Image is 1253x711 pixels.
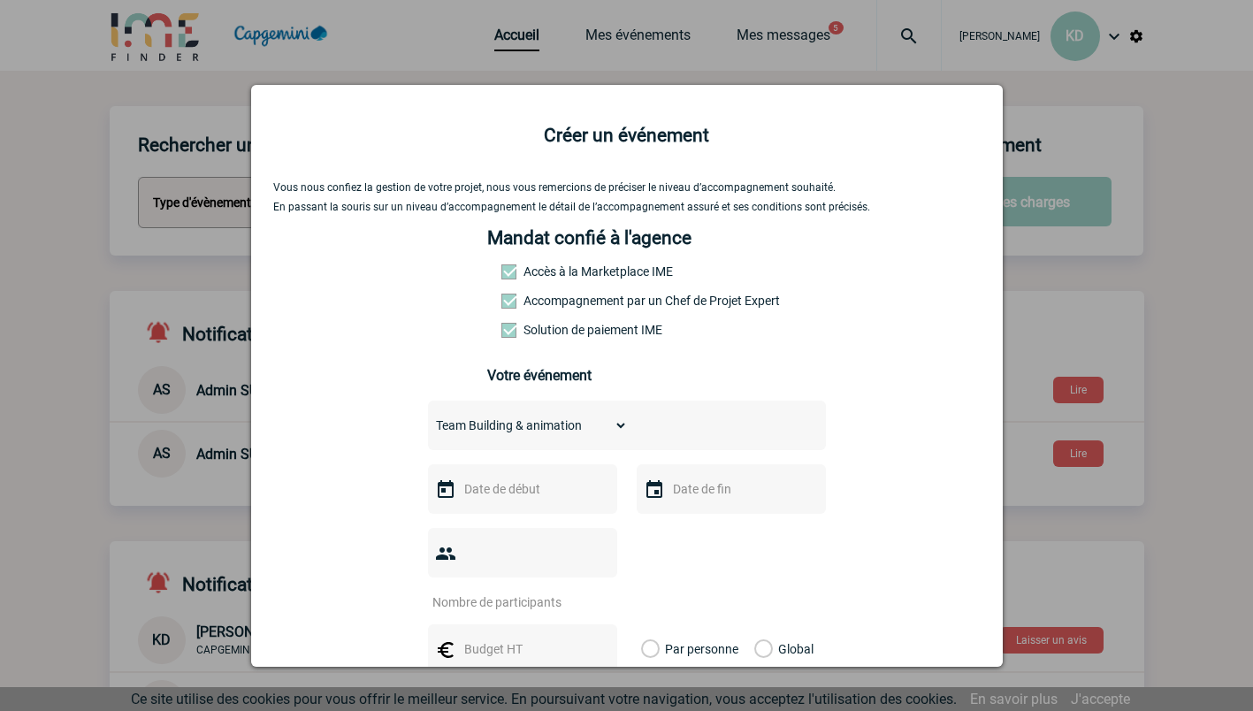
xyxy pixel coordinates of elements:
h3: Votre événement [487,367,766,384]
h2: Créer un événement [273,125,981,146]
p: Vous nous confiez la gestion de votre projet, nous vous remercions de préciser le niveau d’accomp... [273,181,981,194]
input: Budget HT [460,638,582,661]
label: Conformité aux process achat client, Prise en charge de la facturation, Mutualisation de plusieur... [501,323,579,337]
input: Nombre de participants [428,591,594,614]
input: Date de fin [669,478,791,501]
label: Par personne [641,624,661,674]
p: En passant la souris sur un niveau d’accompagnement le détail de l’accompagnement assuré et ses c... [273,201,981,213]
label: Prestation payante [501,294,579,308]
label: Global [754,624,766,674]
h4: Mandat confié à l'agence [487,227,691,248]
label: Accès à la Marketplace IME [501,264,579,279]
input: Date de début [460,478,582,501]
